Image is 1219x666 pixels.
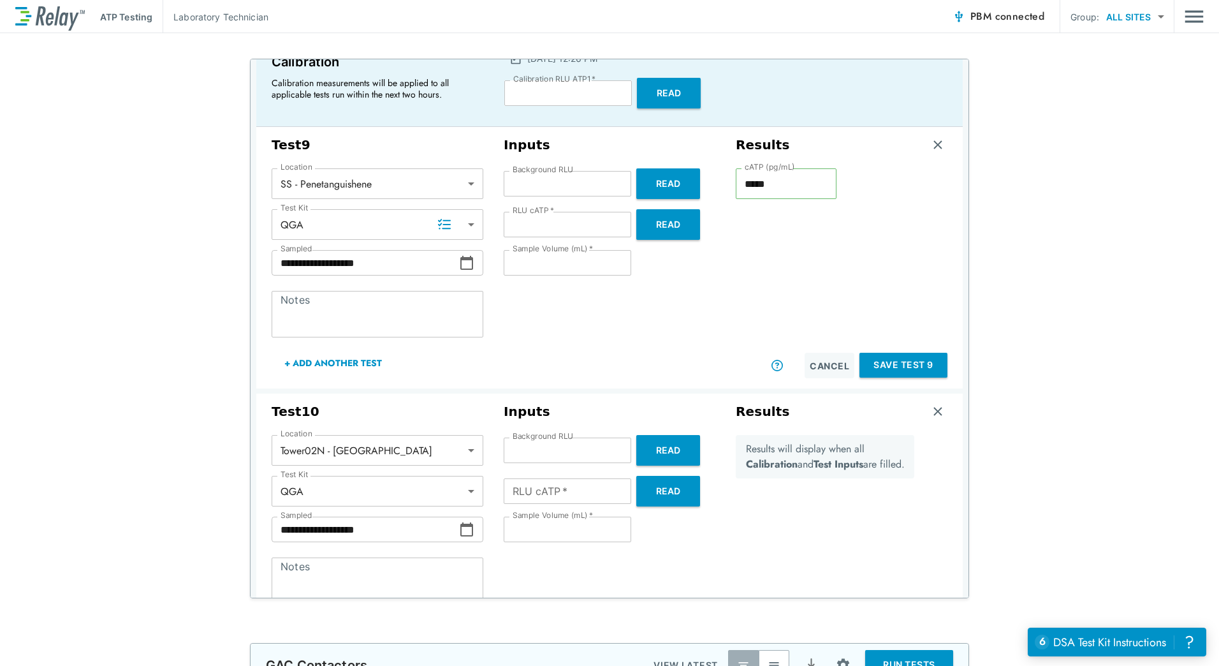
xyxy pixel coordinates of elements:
input: Choose date, selected date is Sep 5, 2025 [272,250,459,276]
button: Cancel [805,353,854,378]
button: Main menu [1185,4,1204,29]
button: PBM connected [947,4,1049,29]
span: PBM [970,8,1044,26]
h3: Inputs [504,404,715,420]
button: Read [636,435,700,466]
img: Connected Icon [953,10,965,23]
span: connected [995,9,1045,24]
label: Location [281,429,312,438]
label: Sampled [281,511,312,520]
button: Save Test 9 [859,353,947,378]
label: Sample Volume (mL) [513,511,593,520]
label: Sample Volume (mL) [513,244,593,253]
button: Read [636,476,700,507]
label: Test Kit [281,204,309,212]
input: Choose date, selected date is Sep 5, 2025 [272,517,459,542]
div: QGA [272,212,483,237]
label: Location [281,163,312,172]
p: Group: [1070,10,1099,24]
img: Remove [931,405,944,418]
button: Read [636,168,700,199]
img: Remove [931,138,944,151]
h3: Test 10 [272,404,483,420]
div: QGA [272,478,483,504]
p: Laboratory Technician [173,10,268,24]
label: Test Kit [281,470,309,479]
label: Sampled [281,244,312,253]
p: ATP Testing [100,10,152,24]
h3: Test 9 [272,137,483,153]
label: RLU cATP [513,206,554,215]
p: Calibration measurements will be applied to all applicable tests run within the next two hours. [272,77,476,100]
p: Results will display when all and are filled. [746,441,905,472]
button: + Add Another Test [272,348,395,378]
p: Calibration [272,52,481,72]
h3: Results [736,137,790,153]
label: Background RLU [513,165,573,174]
h3: Inputs [504,137,715,153]
iframe: Resource center [1028,628,1206,656]
label: Calibration RLU ATP1 [513,75,595,84]
img: Drawer Icon [1185,4,1204,29]
label: Background RLU [513,432,573,441]
b: Test Inputs [814,457,863,471]
h3: Results [736,404,790,420]
img: LuminUltra Relay [15,3,85,31]
div: Tower02N - [GEOGRAPHIC_DATA] [272,438,483,463]
label: cATP (pg/mL) [745,163,795,172]
button: Read [636,209,700,240]
button: Read [637,78,701,108]
b: Calibration [746,457,798,471]
div: SS - Penetanguishene [272,171,483,196]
